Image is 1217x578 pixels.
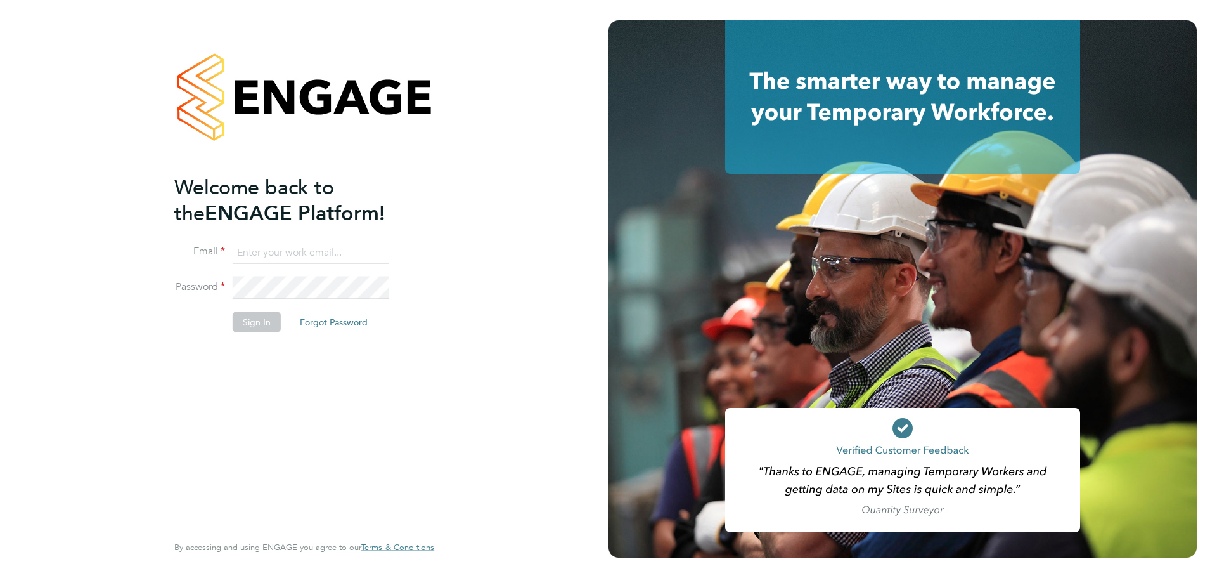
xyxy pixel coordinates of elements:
span: Terms & Conditions [361,542,434,553]
a: Terms & Conditions [361,542,434,553]
label: Password [174,280,225,294]
span: By accessing and using ENGAGE you agree to our [174,542,434,553]
input: Enter your work email... [233,241,389,264]
h2: ENGAGE Platform! [174,174,422,226]
span: Welcome back to the [174,174,334,225]
label: Email [174,245,225,258]
button: Sign In [233,312,281,332]
button: Forgot Password [290,312,378,332]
